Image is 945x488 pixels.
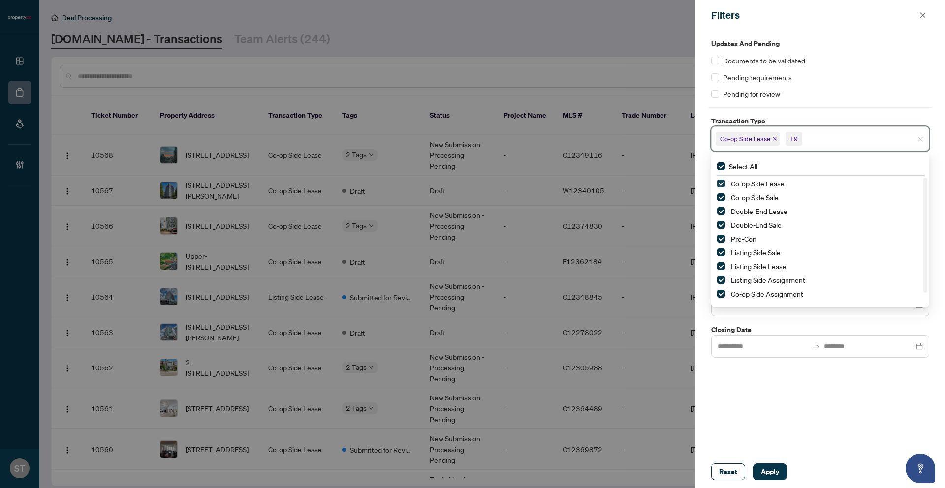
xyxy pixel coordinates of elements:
span: close [919,12,926,19]
span: Co-op Side Lease [720,134,770,144]
div: Filters [711,8,916,23]
span: Select Listing Side Sale [717,248,725,256]
span: Co-op Side Sale [731,193,779,202]
span: Reset [719,464,737,480]
span: Select Listing Side Lease [717,262,725,270]
span: Double-End Sale [727,219,923,231]
span: Select Double-End Sale [717,221,725,229]
span: Select Co-op Side Sale [717,193,725,201]
span: Apply [761,464,779,480]
span: Pre-Con [727,233,923,244]
span: Co-op Side Lease [727,178,923,189]
span: Co-op Side Assignment [727,288,923,300]
span: Referral [727,302,923,313]
label: Closing Date [711,324,929,335]
span: Double-End Sale [731,220,782,229]
span: Listing Side Lease [731,262,787,271]
label: Updates and Pending [711,38,929,49]
span: Listing Side Assignment [727,274,923,286]
span: close [772,136,777,141]
span: Select All [725,161,761,172]
span: Co-op Side Assignment [731,289,803,298]
span: Pre-Con [731,234,756,243]
span: Select Pre-Con [717,235,725,243]
span: Pending requirements [723,72,792,83]
span: Listing Side Sale [727,246,923,258]
button: Apply [753,463,787,480]
span: Double-End Lease [727,205,923,217]
span: Listing Side Sale [731,248,781,257]
span: Co-op Side Lease [731,179,785,188]
span: to [812,342,820,350]
span: Select Double-End Lease [717,207,725,215]
span: Referral [731,303,755,312]
div: +9 [790,134,798,144]
span: close [917,136,923,142]
span: Documents to be validated [723,55,805,66]
span: Co-op Side Sale [727,191,923,203]
button: Reset [711,463,745,480]
span: Pending for review [723,89,780,99]
span: Select Co-op Side Lease [717,180,725,187]
label: Transaction Type [711,116,929,126]
span: Listing Side Lease [727,260,923,272]
span: Co-op Side Lease [716,132,780,146]
span: swap-right [812,342,820,350]
span: Select Listing Side Assignment [717,276,725,284]
button: Open asap [906,454,935,483]
span: Select Co-op Side Assignment [717,290,725,298]
span: Listing Side Assignment [731,275,805,284]
span: Double-End Lease [731,207,787,215]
